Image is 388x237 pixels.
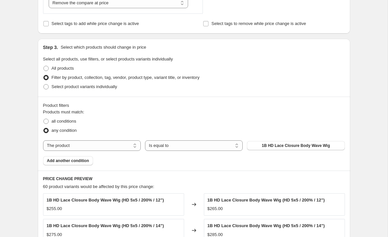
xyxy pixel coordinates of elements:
span: 1B HD Lace Closure Body Wave Wig (HD 5x5 / 200% / 14”) [207,223,325,228]
h2: Step 3. [43,44,58,51]
span: all conditions [52,119,76,124]
span: Add another condition [47,158,89,163]
span: Products must match: [43,109,85,114]
div: $255.00 [47,205,62,212]
span: Filter by product, collection, tag, vendor, product type, variant title, or inventory [52,75,200,80]
span: Select all products, use filters, or select products variants individually [43,57,173,61]
span: Select tags to add while price change is active [52,21,139,26]
span: Select tags to remove while price change is active [211,21,306,26]
span: 1B HD Lace Closure Body Wave Wig (HD 5x5 / 200% / 14”) [47,223,164,228]
h6: PRICE CHANGE PREVIEW [43,176,345,181]
span: Select product variants individually [52,84,117,89]
span: 1B HD Lace Closure Body Wave Wig (HD 5x5 / 200% / 12”) [47,198,164,202]
span: 1B HD Lace Closure Body Wave Wig [262,143,330,148]
span: 60 product variants would be affected by this price change: [43,184,155,189]
div: $265.00 [207,205,223,212]
p: Select which products should change in price [61,44,146,51]
div: Product filters [43,102,345,109]
span: 1B HD Lace Closure Body Wave Wig (HD 5x5 / 200% / 12”) [207,198,325,202]
span: All products [52,66,74,71]
span: any condition [52,128,77,133]
button: Add another condition [43,156,93,165]
button: 1B HD Lace Closure Body Wave Wig [247,141,345,150]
